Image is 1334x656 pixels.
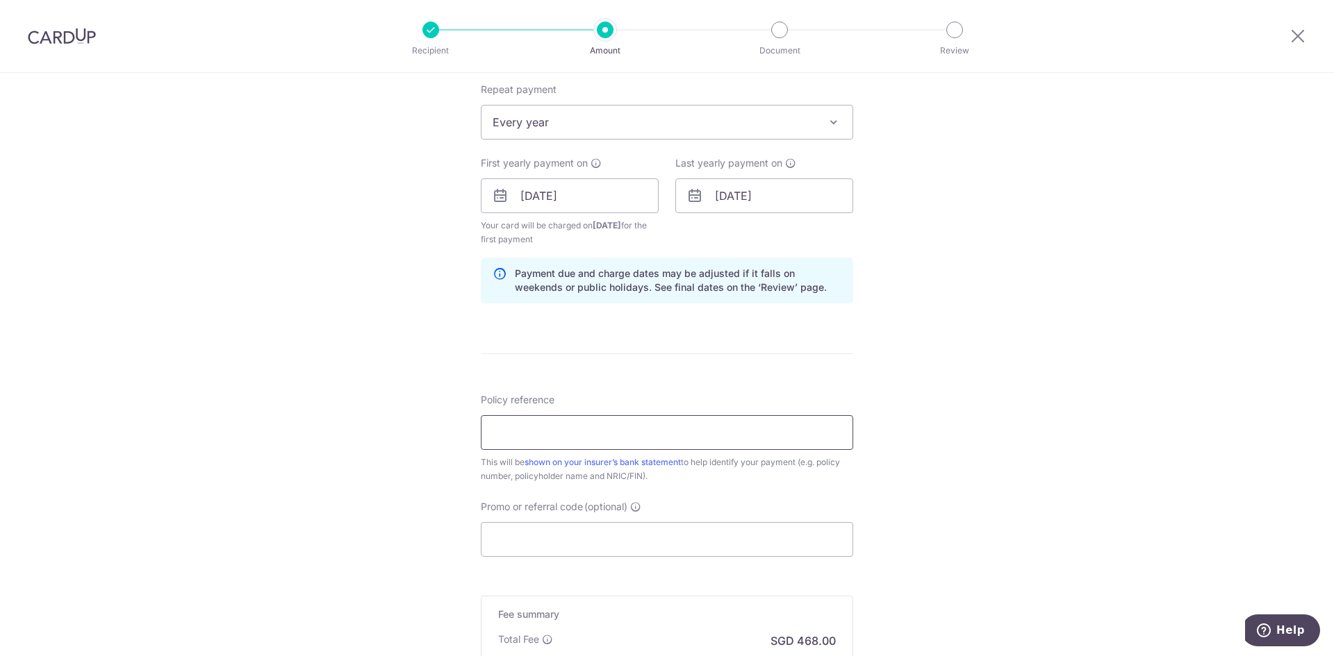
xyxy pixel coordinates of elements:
div: This will be to help identify your payment (e.g. policy number, policyholder name and NRIC/FIN). [481,455,853,483]
p: Total Fee [498,632,539,646]
span: Last yearly payment on [675,156,782,170]
span: [DATE] [593,220,621,230]
span: First yearly payment on [481,156,588,170]
h5: Fee summary [498,607,836,621]
p: SGD 468.00 [771,632,836,649]
p: Payment due and charge dates may be adjusted if it falls on weekends or public holidays. See fina... [515,267,841,294]
label: Repeat payment [481,83,557,96]
p: Amount [554,44,657,58]
span: Every year [481,106,853,139]
label: Policy reference [481,393,554,407]
p: Document [728,44,831,58]
iframe: Opens a widget where you can find more information [1245,614,1320,649]
span: Promo or referral code [481,500,583,514]
input: DD / MM / YYYY [675,178,853,213]
span: Your card will be charged on [481,219,659,246]
span: Every year [481,105,853,140]
span: (optional) [584,500,627,514]
img: CardUp [28,28,96,44]
input: DD / MM / YYYY [481,178,659,213]
p: Review [903,44,1006,58]
a: shown on your insurer’s bank statement [525,457,681,467]
p: Recipient [379,44,482,58]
